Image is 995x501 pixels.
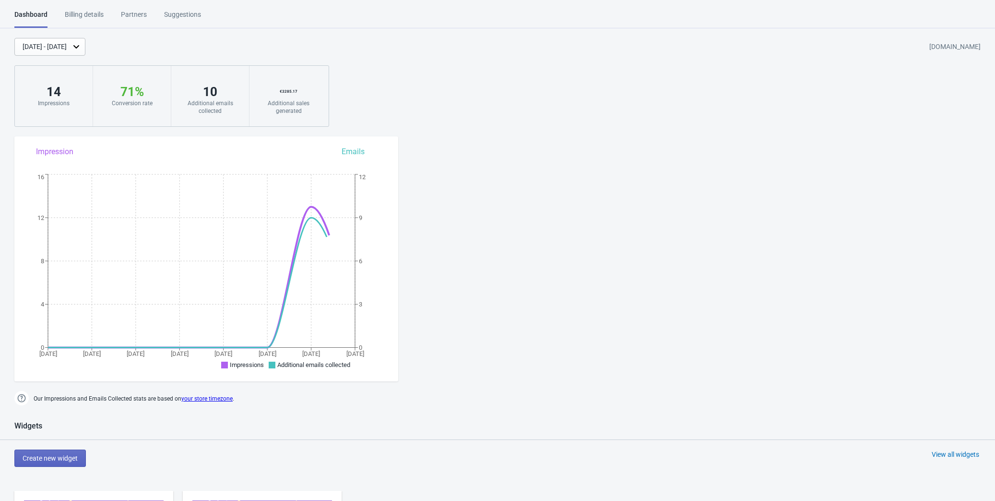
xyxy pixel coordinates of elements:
[37,173,44,181] tspan: 16
[181,395,233,402] a: your store timezone
[359,257,362,265] tspan: 6
[181,99,239,115] div: Additional emails collected
[214,350,232,357] tspan: [DATE]
[259,350,276,357] tspan: [DATE]
[929,38,981,56] div: [DOMAIN_NAME]
[121,10,147,26] div: Partners
[359,301,362,308] tspan: 3
[127,350,144,357] tspan: [DATE]
[14,391,29,405] img: help.png
[14,10,47,28] div: Dashboard
[41,257,44,265] tspan: 8
[65,10,104,26] div: Billing details
[24,84,83,99] div: 14
[259,99,318,115] div: Additional sales generated
[14,450,86,467] button: Create new widget
[41,301,45,308] tspan: 4
[359,344,362,351] tspan: 0
[37,214,44,221] tspan: 12
[359,214,362,221] tspan: 9
[259,84,318,99] div: € 3285.17
[171,350,189,357] tspan: [DATE]
[302,350,320,357] tspan: [DATE]
[34,391,234,407] span: Our Impressions and Emails Collected stats are based on .
[83,350,101,357] tspan: [DATE]
[932,450,979,459] div: View all widgets
[23,42,67,52] div: [DATE] - [DATE]
[41,344,44,351] tspan: 0
[230,361,264,368] span: Impressions
[103,99,161,107] div: Conversion rate
[164,10,201,26] div: Suggestions
[24,99,83,107] div: Impressions
[103,84,161,99] div: 71 %
[277,361,350,368] span: Additional emails collected
[359,173,366,181] tspan: 12
[23,454,78,462] span: Create new widget
[346,350,364,357] tspan: [DATE]
[39,350,57,357] tspan: [DATE]
[181,84,239,99] div: 10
